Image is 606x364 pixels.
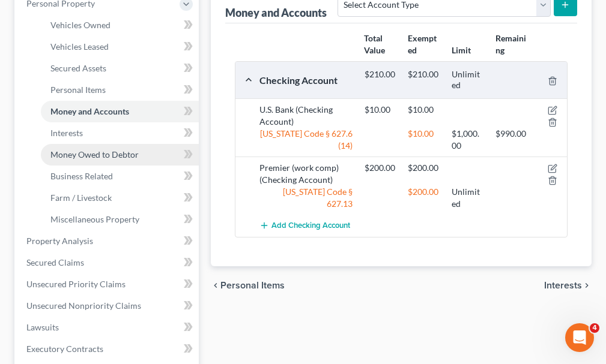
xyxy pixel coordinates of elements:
span: Property Analysis [26,236,93,246]
button: chevron_left Personal Items [211,281,285,290]
iframe: Intercom live chat [565,323,594,352]
a: Business Related [41,166,199,187]
div: U.S. Bank (Checking Account) [253,104,359,128]
span: Secured Assets [50,63,106,73]
span: Unsecured Nonpriority Claims [26,300,141,311]
a: Interests [41,122,199,144]
div: Unlimited [446,69,489,91]
i: chevron_right [582,281,592,290]
div: $210.00 [402,69,446,91]
a: Executory Contracts [17,338,199,360]
span: Money Owed to Debtor [50,149,139,160]
a: Personal Items [41,79,199,101]
span: Personal Items [220,281,285,290]
i: chevron_left [211,281,220,290]
div: Unlimited [446,186,489,210]
strong: Total Value [364,33,385,55]
span: Vehicles Leased [50,41,109,52]
button: Interests chevron_right [544,281,592,290]
a: Money and Accounts [41,101,199,122]
div: $200.00 [402,162,446,174]
a: Unsecured Nonpriority Claims [17,295,199,317]
button: Add Checking Account [259,215,350,237]
strong: Exempted [408,33,437,55]
div: $1,000.00 [446,128,489,152]
div: Checking Account [253,74,359,86]
span: Farm / Livestock [50,192,112,203]
span: 4 [590,323,599,333]
span: Unsecured Priority Claims [26,279,126,289]
span: Interests [544,281,582,290]
div: [US_STATE] Code § 627.6 (14) [253,128,359,152]
div: $990.00 [489,128,533,152]
div: Money and Accounts [225,5,327,20]
a: Secured Assets [41,58,199,79]
div: $200.00 [359,162,402,174]
a: Secured Claims [17,252,199,273]
strong: Limit [452,45,471,55]
strong: Remaining [495,33,526,55]
div: $10.00 [402,128,446,152]
a: Money Owed to Debtor [41,144,199,166]
a: Vehicles Leased [41,36,199,58]
span: Lawsuits [26,322,59,332]
div: $10.00 [402,104,446,116]
a: Vehicles Owned [41,14,199,36]
div: [US_STATE] Code § 627.13 [253,186,359,210]
span: Add Checking Account [271,221,350,231]
a: Lawsuits [17,317,199,338]
div: $200.00 [402,186,446,210]
div: Premier (work comp) (Checking Account) [253,162,359,186]
a: Property Analysis [17,230,199,252]
span: Business Related [50,171,113,181]
span: Personal Items [50,85,106,95]
a: Farm / Livestock [41,187,199,209]
span: Vehicles Owned [50,20,111,30]
span: Money and Accounts [50,106,129,116]
span: Interests [50,128,83,138]
div: $10.00 [359,104,402,116]
span: Secured Claims [26,257,84,267]
a: Miscellaneous Property [41,209,199,230]
span: Executory Contracts [26,344,103,354]
div: $210.00 [359,69,402,91]
a: Unsecured Priority Claims [17,273,199,295]
span: Miscellaneous Property [50,214,139,224]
